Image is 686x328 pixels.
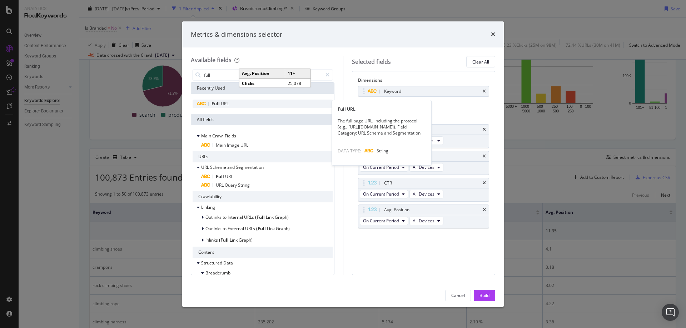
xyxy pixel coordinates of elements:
span: Main [201,133,212,139]
span: Breadcrumb [205,270,230,276]
div: All fields [191,114,334,125]
div: Dimensions [358,77,489,86]
div: times [483,181,486,185]
span: On Current Period [363,218,399,224]
span: (Full [219,237,230,243]
span: Graph) [275,214,289,220]
span: All Devices [413,191,434,197]
div: Clear All [472,59,489,65]
span: URLs [245,226,256,232]
div: Cancel [451,292,465,298]
span: Linking [201,204,215,210]
span: URL [221,101,229,107]
span: to [223,226,228,232]
button: On Current Period [360,217,408,225]
span: Link [267,226,276,232]
div: modal [182,21,504,307]
div: Keywordtimes [358,86,489,97]
span: URL [225,173,233,180]
div: Metrics & dimensions selector [191,30,282,39]
span: Crawl [212,133,225,139]
div: CTR [384,180,392,187]
span: All Devices [413,218,434,224]
div: Avg. PositiontimesOn Current PeriodAll Devices [358,205,489,228]
span: Data [223,260,233,266]
span: Link [266,214,275,220]
button: On Current Period [360,163,408,172]
div: Crawlability [193,191,333,202]
span: On Current Period [363,191,399,197]
span: Fields [225,133,236,139]
div: times [483,89,486,94]
div: Selected fields [352,58,391,66]
span: Outlinks [205,214,223,220]
span: Outlinks [205,226,223,232]
span: URL [216,182,225,188]
span: Graph) [276,226,290,232]
span: Structured [201,260,223,266]
span: String [238,182,250,188]
button: All Devices [409,190,443,198]
span: All Devices [413,164,434,170]
span: URL [201,164,210,170]
span: DATA TYPE: [338,148,361,154]
span: Segmentation [236,164,264,170]
span: (Full [256,226,267,232]
div: times [491,30,495,39]
span: (Full [255,214,266,220]
button: On Current Period [360,190,408,198]
div: Avg. Position [384,206,409,213]
div: times [483,127,486,132]
span: Link [230,237,239,243]
div: Build [479,292,489,298]
span: URLs [244,214,255,220]
span: Inlinks [205,237,219,243]
button: All Devices [409,217,443,225]
div: Full URL [332,106,431,112]
button: Build [474,290,495,301]
span: and [227,164,236,170]
input: Search by field name [203,70,322,80]
div: Keyword [384,88,401,95]
span: URL [240,142,248,148]
div: CTRtimesOn Current PeriodAll Devices [358,178,489,202]
span: Query [225,182,238,188]
button: Cancel [445,290,471,301]
div: Open Intercom Messenger [662,304,679,321]
span: Graph) [239,237,253,243]
button: Clear All [466,56,495,67]
div: times [483,208,486,212]
div: Content [193,247,333,258]
button: All Devices [409,163,443,172]
div: The full page URL, including the protocol (e.g., [URL][DOMAIN_NAME]). Field Category: URL Scheme ... [332,118,431,136]
div: Available fields [191,56,232,64]
span: to [223,214,228,220]
span: Main [216,142,227,148]
div: URLs [193,151,333,162]
span: Scheme [210,164,227,170]
span: Internal [228,214,244,220]
span: Full [216,173,225,180]
span: External [228,226,245,232]
span: Image [227,142,240,148]
div: times [483,154,486,158]
span: On Current Period [363,164,399,170]
span: String [377,148,388,154]
div: Recently Used [191,82,334,94]
span: Full [212,101,221,107]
